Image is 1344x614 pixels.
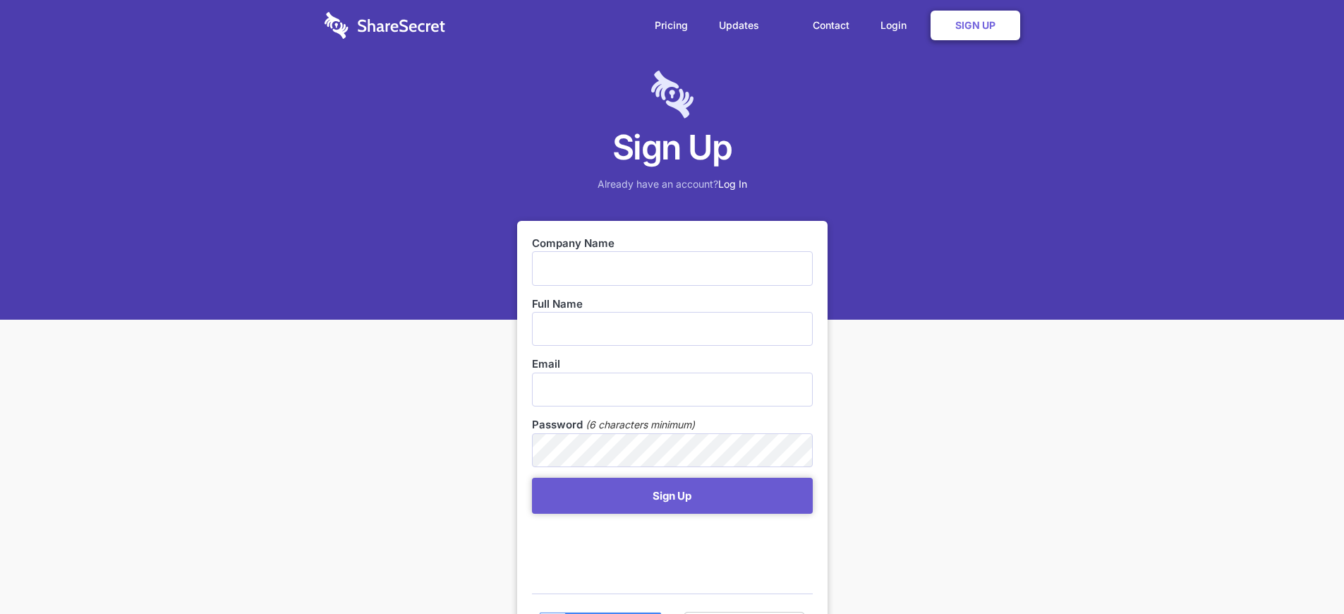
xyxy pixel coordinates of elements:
a: Pricing [641,4,702,47]
img: logo-lt-purple-60x68@2x-c671a683ea72a1d466fb5d642181eefbee81c4e10ba9aed56c8e1d7e762e8086.png [651,71,694,119]
iframe: reCAPTCHA [532,521,746,576]
label: Company Name [532,236,813,251]
a: Sign Up [931,11,1020,40]
label: Password [532,417,583,433]
em: (6 characters minimum) [586,417,695,433]
a: Contact [799,4,864,47]
button: Sign Up [532,478,813,514]
label: Full Name [532,296,813,312]
a: Login [866,4,928,47]
label: Email [532,356,813,372]
img: logo-wordmark-white-trans-d4663122ce5f474addd5e946df7df03e33cb6a1c49d2221995e7729f52c070b2.svg [325,12,445,39]
a: Log In [718,178,747,190]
